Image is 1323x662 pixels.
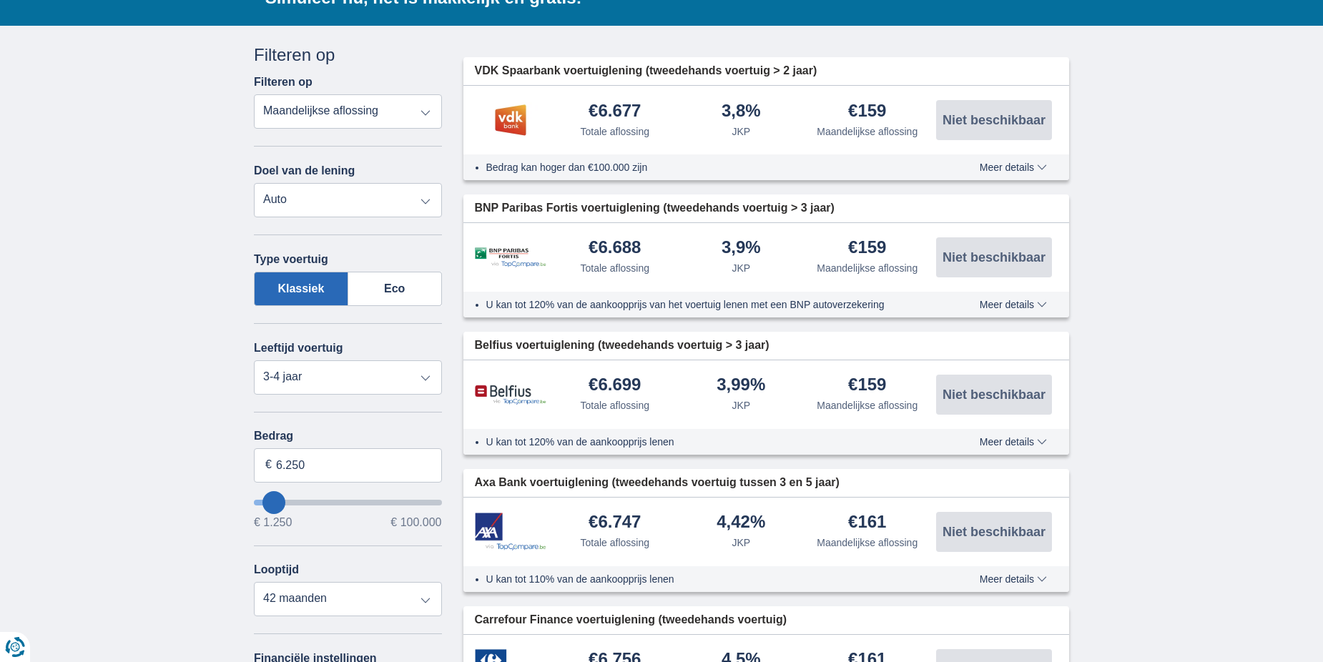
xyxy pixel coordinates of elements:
[486,297,928,312] li: U kan tot 120% van de aankoopprijs van het voertuig lenen met een BNP autoverzekering
[254,272,348,306] label: Klassiek
[943,251,1046,264] span: Niet beschikbaar
[390,517,441,528] span: € 100.000
[943,114,1046,127] span: Niet beschikbaar
[732,398,750,412] div: JKP
[817,261,918,275] div: Maandelijkse aflossing
[969,299,1058,310] button: Meer details
[475,200,835,217] span: BNP Paribas Fortis voertuiglening (tweedehands voertuig > 3 jaar)
[732,124,750,139] div: JKP
[969,436,1058,448] button: Meer details
[848,239,886,258] div: €159
[732,261,750,275] div: JKP
[717,513,765,533] div: 4,42%
[969,162,1058,173] button: Meer details
[254,43,442,67] div: Filteren op
[580,261,649,275] div: Totale aflossing
[589,239,641,258] div: €6.688
[817,398,918,412] div: Maandelijkse aflossing
[817,535,918,550] div: Maandelijkse aflossing
[936,512,1052,552] button: Niet beschikbaar
[348,272,442,306] label: Eco
[486,435,928,449] li: U kan tot 120% van de aankoopprijs lenen
[254,76,313,89] label: Filteren op
[936,237,1052,277] button: Niet beschikbaar
[969,573,1058,585] button: Meer details
[943,388,1046,401] span: Niet beschikbaar
[722,102,761,122] div: 3,8%
[475,385,546,405] img: product.pl.alt Belfius
[943,525,1046,538] span: Niet beschikbaar
[580,398,649,412] div: Totale aflossing
[580,535,649,550] div: Totale aflossing
[980,437,1047,447] span: Meer details
[254,500,442,505] input: wantToBorrow
[475,337,769,354] span: Belfius voertuiglening (tweedehands voertuig > 3 jaar)
[936,375,1052,415] button: Niet beschikbaar
[475,475,840,491] span: Axa Bank voertuiglening (tweedehands voertuig tussen 3 en 5 jaar)
[589,376,641,395] div: €6.699
[254,253,328,266] label: Type voertuig
[254,563,299,576] label: Looptijd
[717,376,765,395] div: 3,99%
[475,63,817,79] span: VDK Spaarbank voertuiglening (tweedehands voertuig > 2 jaar)
[980,574,1047,584] span: Meer details
[254,517,292,528] span: € 1.250
[475,247,546,268] img: product.pl.alt BNP Paribas Fortis
[589,513,641,533] div: €6.747
[254,430,442,443] label: Bedrag
[732,535,750,550] div: JKP
[817,124,918,139] div: Maandelijkse aflossing
[475,513,546,550] img: product.pl.alt Axa Bank
[254,164,355,177] label: Doel van de lening
[980,162,1047,172] span: Meer details
[486,160,928,174] li: Bedrag kan hoger dan €100.000 zijn
[980,300,1047,310] span: Meer details
[254,342,343,355] label: Leeftijd voertuig
[848,102,886,122] div: €159
[486,572,928,586] li: U kan tot 110% van de aankoopprijs lenen
[475,102,546,138] img: product.pl.alt VDK bank
[722,239,761,258] div: 3,9%
[580,124,649,139] div: Totale aflossing
[475,612,787,628] span: Carrefour Finance voertuiglening (tweedehands voertuig)
[936,100,1052,140] button: Niet beschikbaar
[589,102,641,122] div: €6.677
[848,513,886,533] div: €161
[848,376,886,395] div: €159
[265,457,272,473] span: €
